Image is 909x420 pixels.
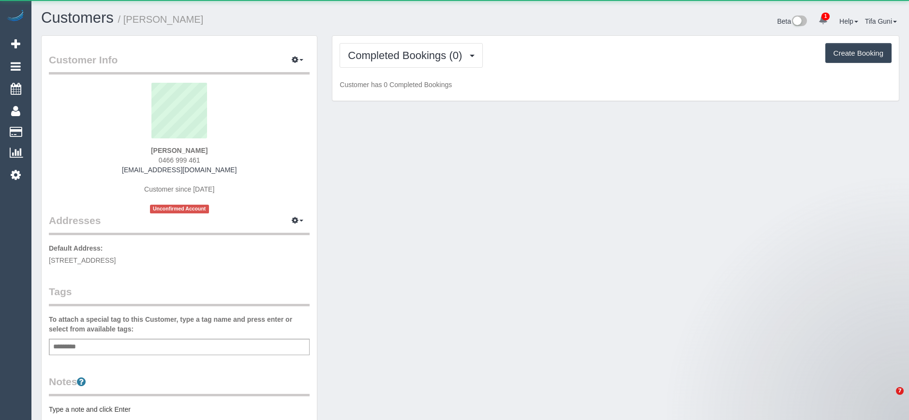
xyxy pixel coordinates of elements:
[159,156,200,164] span: 0466 999 461
[348,49,467,61] span: Completed Bookings (0)
[791,15,807,28] img: New interface
[825,43,892,63] button: Create Booking
[876,387,899,410] iframe: Intercom live chat
[122,166,237,174] a: [EMAIL_ADDRESS][DOMAIN_NAME]
[151,147,208,154] strong: [PERSON_NAME]
[340,43,483,68] button: Completed Bookings (0)
[896,387,904,395] span: 7
[49,256,116,264] span: [STREET_ADDRESS]
[839,17,858,25] a: Help
[340,80,892,90] p: Customer has 0 Completed Bookings
[41,9,114,26] a: Customers
[49,285,310,306] legend: Tags
[144,185,214,193] span: Customer since [DATE]
[49,315,310,334] label: To attach a special tag to this Customer, type a tag name and press enter or select from availabl...
[49,243,103,253] label: Default Address:
[49,53,310,75] legend: Customer Info
[49,375,310,396] legend: Notes
[814,10,833,31] a: 1
[777,17,807,25] a: Beta
[6,10,25,23] img: Automaid Logo
[821,13,830,20] span: 1
[49,405,310,414] pre: Type a note and click Enter
[118,14,204,25] small: / [PERSON_NAME]
[865,17,897,25] a: Tifa Guni
[150,205,209,213] span: Unconfirmed Account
